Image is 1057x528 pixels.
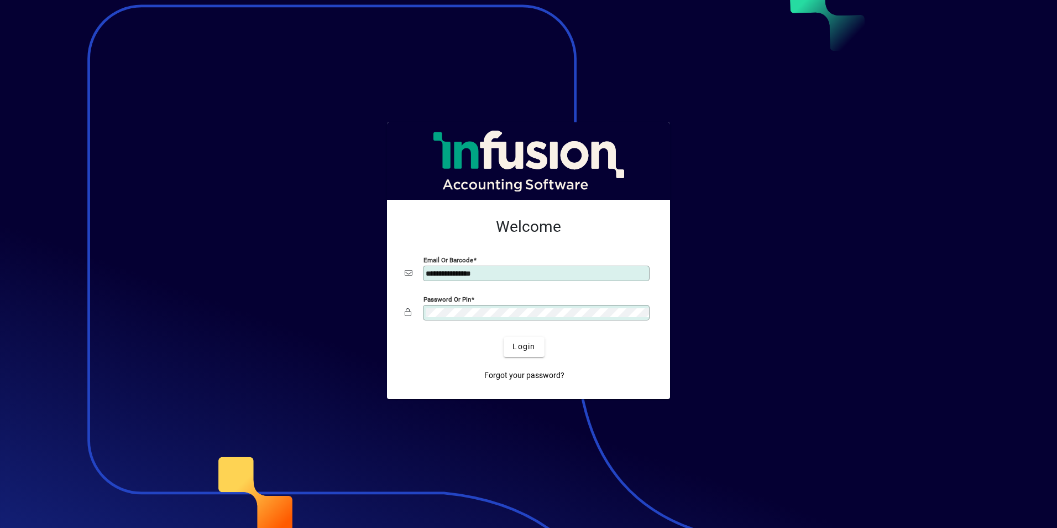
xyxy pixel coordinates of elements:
mat-label: Password or Pin [423,295,471,303]
mat-label: Email or Barcode [423,256,473,263]
h2: Welcome [405,218,652,236]
a: Forgot your password? [480,366,569,386]
button: Login [504,337,544,357]
span: Login [512,341,535,353]
span: Forgot your password? [484,370,564,381]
